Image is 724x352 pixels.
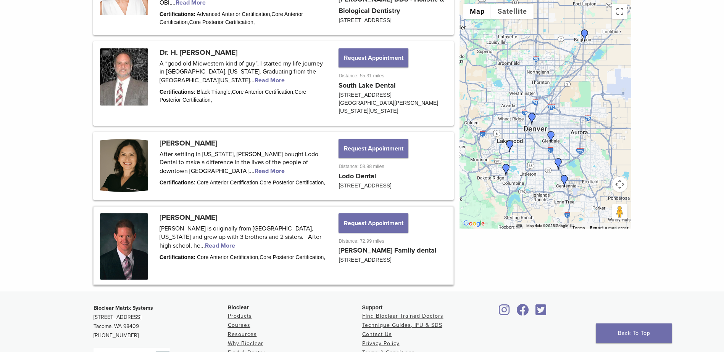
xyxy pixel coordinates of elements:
button: Show satellite imagery [491,4,534,19]
button: Request Appointment [339,139,408,158]
a: Bioclear [497,309,513,316]
button: Request Appointment [339,213,408,232]
p: [STREET_ADDRESS] Tacoma, WA 98409 [PHONE_NUMBER] [94,304,228,340]
a: Courses [228,322,250,328]
a: Bioclear [533,309,549,316]
div: Dr. Jeff Poulson [579,29,591,42]
button: Drag Pegman onto the map to open Street View [612,204,627,219]
a: Products [228,313,252,319]
button: Map camera controls [612,177,627,192]
a: Technique Guides, IFU & SDS [362,322,442,328]
div: Dr. Mitchell Williams [558,175,571,187]
button: Toggle fullscreen view [612,4,627,19]
a: Terms (opens in new tab) [572,226,585,230]
a: Bioclear [514,309,532,316]
div: Dr. Sharon Dickerson [545,131,557,143]
span: Bioclear [228,304,249,310]
a: Resources [228,331,257,338]
a: Find Bioclear Trained Doctors [362,313,443,319]
div: Dr. Rachel LePera [552,158,564,170]
span: Support [362,304,383,310]
a: Back To Top [596,323,672,343]
a: Why Bioclear [228,340,263,347]
button: Show street map [463,4,491,19]
div: Dr. H. Scott Stewart [504,140,516,152]
img: Google [461,219,487,229]
span: Map data ©2025 Google [526,224,568,228]
div: Dr. Nicole Furuta [526,113,538,125]
a: Open this area in Google Maps (opens a new window) [461,219,487,229]
div: Dr. Guy Grabiak [500,164,512,176]
button: Request Appointment [339,48,408,67]
strong: Bioclear Matrix Systems [94,305,153,311]
button: Keyboard shortcuts [516,223,521,229]
a: Privacy Policy [362,340,400,347]
a: Contact Us [362,331,392,338]
a: Report a map error [590,226,629,230]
